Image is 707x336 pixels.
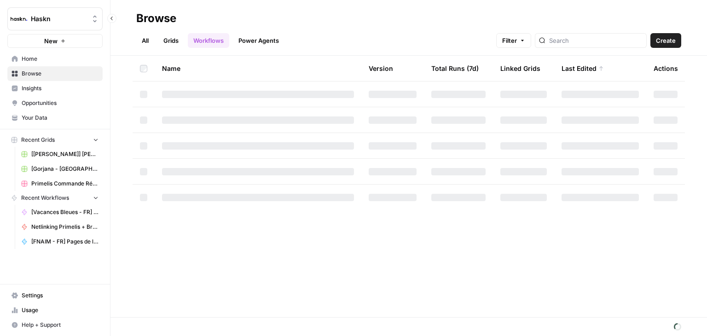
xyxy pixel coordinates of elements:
button: Help + Support [7,318,103,332]
span: Netlinking Primelis + Brief BU US [31,223,99,231]
span: Haskn [31,14,87,23]
a: Browse [7,66,103,81]
a: [[PERSON_NAME]] [PERSON_NAME] & [PERSON_NAME] Test Grid (2) [17,147,103,162]
span: [[PERSON_NAME]] [PERSON_NAME] & [PERSON_NAME] Test Grid (2) [31,150,99,158]
a: [Gorjana - [GEOGRAPHIC_DATA]] - Linkbuilding Articles - 800 - 1000 words + images Grid [17,162,103,176]
span: New [44,36,58,46]
a: Power Agents [233,33,284,48]
span: Browse [22,70,99,78]
button: Filter [496,33,531,48]
img: Haskn Logo [11,11,27,27]
button: Recent Workflows [7,191,103,205]
span: [Vacances Bleues - FR] Pages refonte sites hôtels - [GEOGRAPHIC_DATA] [31,208,99,216]
div: Browse [136,11,176,26]
a: Insights [7,81,103,96]
input: Search [549,36,643,45]
span: Primelis Commande Rédaction Netlinking (2).csv [31,180,99,188]
a: All [136,33,154,48]
span: Recent Workflows [21,194,69,202]
div: Total Runs (7d) [431,56,479,81]
button: Workspace: Haskn [7,7,103,30]
div: Name [162,56,354,81]
a: [Vacances Bleues - FR] Pages refonte sites hôtels - [GEOGRAPHIC_DATA] [17,205,103,220]
span: Your Data [22,114,99,122]
a: Home [7,52,103,66]
div: Actions [654,56,678,81]
span: [FNAIM - FR] Pages de liste de résultats d'annonces [31,238,99,246]
button: Create [650,33,681,48]
span: [Gorjana - [GEOGRAPHIC_DATA]] - Linkbuilding Articles - 800 - 1000 words + images Grid [31,165,99,173]
a: Netlinking Primelis + Brief BU US [17,220,103,234]
div: Version [369,56,393,81]
a: Primelis Commande Rédaction Netlinking (2).csv [17,176,103,191]
span: Insights [22,84,99,93]
a: Opportunities [7,96,103,110]
span: Home [22,55,99,63]
a: Usage [7,303,103,318]
span: Recent Grids [21,136,55,144]
span: Create [656,36,676,45]
a: Workflows [188,33,229,48]
span: Settings [22,291,99,300]
span: Filter [502,36,517,45]
a: Settings [7,288,103,303]
div: Linked Grids [500,56,540,81]
a: Your Data [7,110,103,125]
button: New [7,34,103,48]
button: Recent Grids [7,133,103,147]
span: Opportunities [22,99,99,107]
span: Usage [22,306,99,314]
a: Grids [158,33,184,48]
div: Last Edited [562,56,604,81]
a: [FNAIM - FR] Pages de liste de résultats d'annonces [17,234,103,249]
span: Help + Support [22,321,99,329]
